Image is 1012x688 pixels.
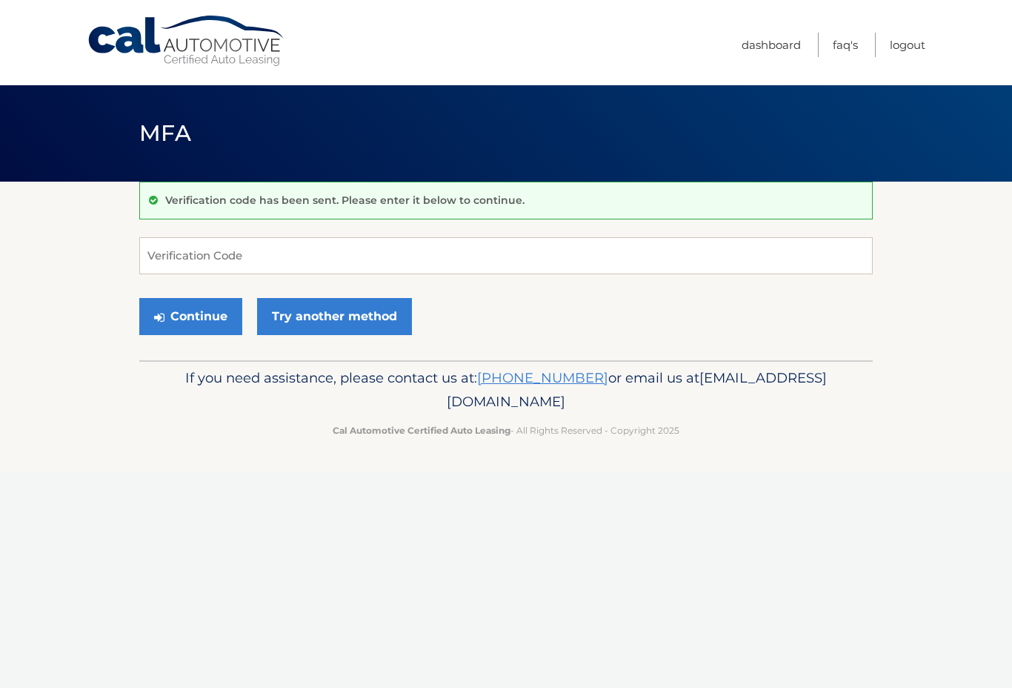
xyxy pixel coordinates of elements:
[890,33,925,57] a: Logout
[139,237,873,274] input: Verification Code
[477,369,608,386] a: [PHONE_NUMBER]
[742,33,801,57] a: Dashboard
[333,425,510,436] strong: Cal Automotive Certified Auto Leasing
[139,119,191,147] span: MFA
[149,423,863,438] p: - All Rights Reserved - Copyright 2025
[257,298,412,335] a: Try another method
[87,15,287,67] a: Cal Automotive
[165,193,525,207] p: Verification code has been sent. Please enter it below to continue.
[447,369,827,410] span: [EMAIL_ADDRESS][DOMAIN_NAME]
[149,366,863,414] p: If you need assistance, please contact us at: or email us at
[833,33,858,57] a: FAQ's
[139,298,242,335] button: Continue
